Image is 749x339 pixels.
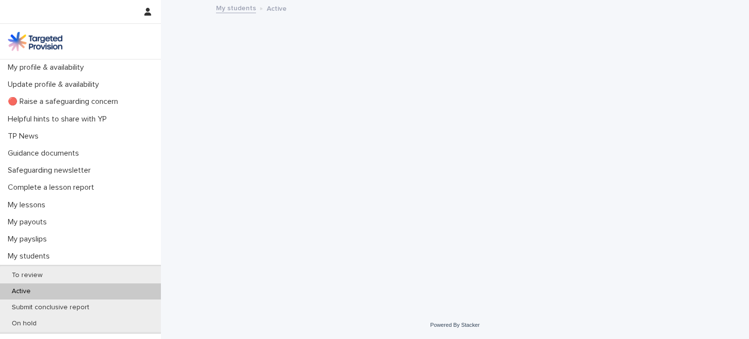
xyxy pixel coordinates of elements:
p: Guidance documents [4,149,87,158]
p: My students [4,252,58,261]
p: My profile & availability [4,63,92,72]
p: Active [4,287,39,296]
a: Powered By Stacker [430,322,479,328]
p: TP News [4,132,46,141]
p: Submit conclusive report [4,303,97,312]
p: On hold [4,319,44,328]
p: Active [267,2,287,13]
p: My payouts [4,218,55,227]
p: To review [4,271,50,279]
p: My payslips [4,235,55,244]
p: Update profile & availability [4,80,107,89]
p: Complete a lesson report [4,183,102,192]
a: My students [216,2,256,13]
p: Helpful hints to share with YP [4,115,115,124]
img: M5nRWzHhSzIhMunXDL62 [8,32,62,51]
p: Safeguarding newsletter [4,166,99,175]
p: 🔴 Raise a safeguarding concern [4,97,126,106]
p: My lessons [4,200,53,210]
